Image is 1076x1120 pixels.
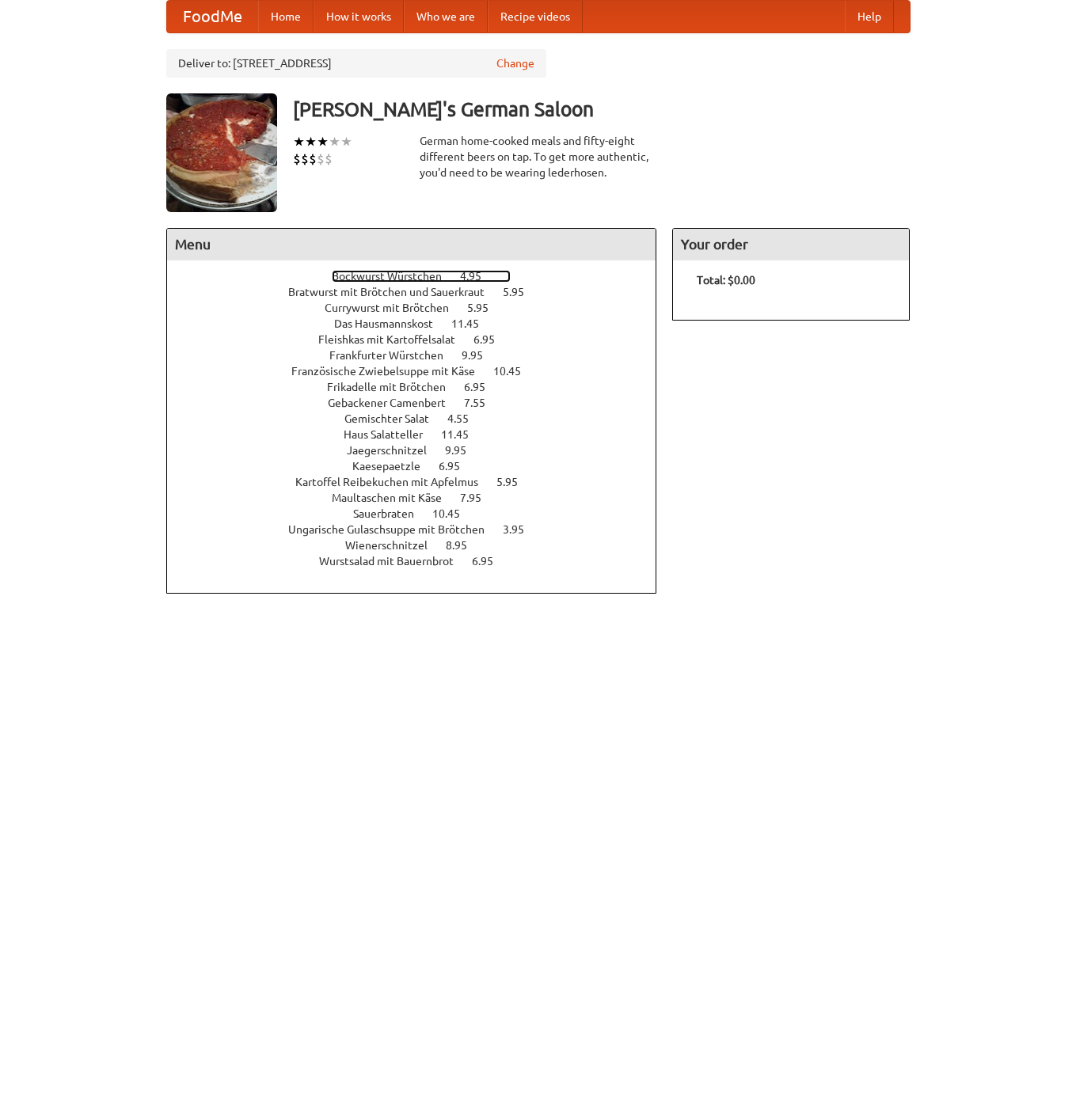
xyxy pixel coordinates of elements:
span: Currywurst mit Brötchen [325,302,465,314]
span: Frankfurter Würstchen [329,349,459,362]
a: Change [496,55,534,71]
span: 5.95 [467,302,504,314]
b: Total: $0.00 [697,274,755,287]
span: Wurstsalad mit Bauernbrot [319,555,470,568]
li: $ [301,150,309,168]
span: Ungarische Gulaschsuppe mit Brötchen [288,523,500,536]
a: Wurstsalad mit Bauernbrot 6.95 [319,555,523,568]
span: Bockwurst Würstchen [332,270,458,283]
span: Frikadelle mit Brötchen [327,381,462,393]
a: Sauerbraten 10.45 [353,507,489,520]
a: Kaesepaetzle 6.95 [352,460,489,473]
span: Gebackener Camenbert [328,397,462,409]
li: $ [309,150,317,168]
li: ★ [329,133,340,150]
span: 11.45 [451,317,495,330]
span: 5.95 [496,476,534,488]
a: Französische Zwiebelsuppe mit Käse 10.45 [291,365,550,378]
a: Currywurst mit Brötchen 5.95 [325,302,518,314]
span: Französische Zwiebelsuppe mit Käse [291,365,491,378]
a: Haus Salatteller 11.45 [344,428,498,441]
span: Kaesepaetzle [352,460,436,473]
span: Jaegerschnitzel [347,444,443,457]
div: Deliver to: [STREET_ADDRESS] [166,49,546,78]
span: Bratwurst mit Brötchen und Sauerkraut [288,286,500,298]
a: Ungarische Gulaschsuppe mit Brötchen 3.95 [288,523,553,536]
span: 8.95 [446,539,483,552]
a: Bratwurst mit Brötchen und Sauerkraut 5.95 [288,286,553,298]
span: 5.95 [503,286,540,298]
span: 6.95 [472,555,509,568]
a: Recipe videos [488,1,583,32]
h3: [PERSON_NAME]'s German Saloon [293,93,911,125]
span: 3.95 [503,523,540,536]
span: 6.95 [439,460,476,473]
a: FoodMe [167,1,258,32]
li: $ [317,150,325,168]
li: $ [325,150,333,168]
span: 7.55 [464,397,501,409]
div: German home-cooked meals and fifty-eight different beers on tap. To get more authentic, you'd nee... [420,133,657,180]
span: 4.95 [460,270,497,283]
li: $ [293,150,301,168]
span: Sauerbraten [353,507,430,520]
span: 7.95 [460,492,497,504]
span: 4.55 [447,412,485,425]
a: Bockwurst Würstchen 4.95 [332,270,511,283]
a: How it works [314,1,404,32]
a: Frankfurter Würstchen 9.95 [329,349,512,362]
a: Fleishkas mit Kartoffelsalat 6.95 [318,333,524,346]
a: Frikadelle mit Brötchen 6.95 [327,381,515,393]
li: ★ [317,133,329,150]
a: Gebackener Camenbert 7.55 [328,397,515,409]
span: Gemischter Salat [344,412,445,425]
span: Haus Salatteller [344,428,439,441]
span: 9.95 [445,444,482,457]
span: 10.45 [432,507,476,520]
span: 6.95 [473,333,511,346]
span: 11.45 [441,428,485,441]
span: Wienerschnitzel [345,539,443,552]
img: angular.jpg [166,93,277,212]
span: Fleishkas mit Kartoffelsalat [318,333,471,346]
a: Gemischter Salat 4.55 [344,412,498,425]
a: Kartoffel Reibekuchen mit Apfelmus 5.95 [295,476,547,488]
a: Wienerschnitzel 8.95 [345,539,496,552]
li: ★ [340,133,352,150]
span: Das Hausmannskost [334,317,449,330]
h4: Menu [167,229,656,260]
a: Das Hausmannskost 11.45 [334,317,508,330]
span: Maultaschen mit Käse [332,492,458,504]
h4: Your order [673,229,909,260]
a: Who we are [404,1,488,32]
span: 6.95 [464,381,501,393]
li: ★ [305,133,317,150]
li: ★ [293,133,305,150]
span: 10.45 [493,365,537,378]
span: 9.95 [462,349,499,362]
span: Kartoffel Reibekuchen mit Apfelmus [295,476,494,488]
a: Help [845,1,894,32]
a: Home [258,1,314,32]
a: Jaegerschnitzel 9.95 [347,444,496,457]
a: Maultaschen mit Käse 7.95 [332,492,511,504]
